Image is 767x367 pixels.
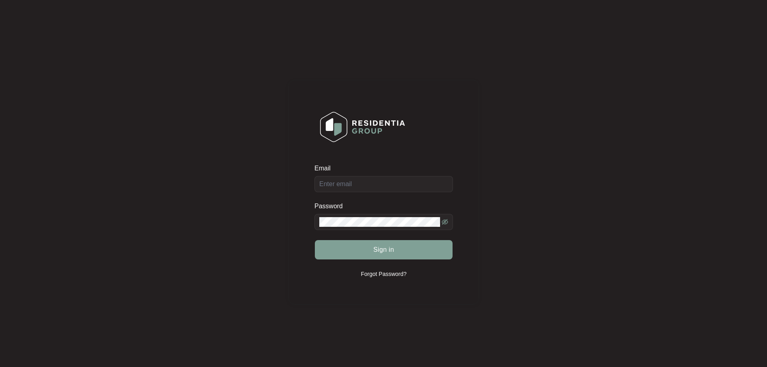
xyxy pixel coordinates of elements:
[361,270,407,278] p: Forgot Password?
[315,240,453,259] button: Sign in
[314,164,336,172] label: Email
[315,106,410,147] img: Login Logo
[373,245,394,255] span: Sign in
[314,202,349,210] label: Password
[314,176,453,192] input: Email
[442,219,448,225] span: eye-invisible
[319,217,440,227] input: Password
